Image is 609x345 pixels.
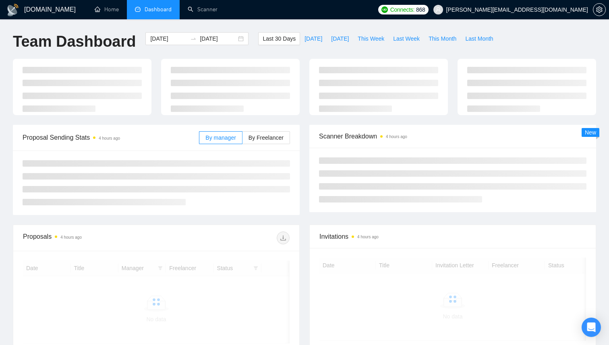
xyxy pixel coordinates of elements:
[188,6,217,13] a: searchScanner
[304,34,322,43] span: [DATE]
[300,32,327,45] button: [DATE]
[461,32,497,45] button: Last Month
[381,6,388,13] img: upwork-logo.png
[390,5,414,14] span: Connects:
[258,32,300,45] button: Last 30 Days
[331,34,349,43] span: [DATE]
[23,231,156,244] div: Proposals
[593,6,606,13] a: setting
[200,34,236,43] input: End date
[386,134,407,139] time: 4 hours ago
[60,235,82,240] time: 4 hours ago
[585,129,596,136] span: New
[353,32,389,45] button: This Week
[327,32,353,45] button: [DATE]
[150,34,187,43] input: Start date
[190,35,197,42] span: to
[135,6,141,12] span: dashboard
[263,34,296,43] span: Last 30 Days
[424,32,461,45] button: This Month
[465,34,493,43] span: Last Month
[358,34,384,43] span: This Week
[593,6,605,13] span: setting
[23,132,199,143] span: Proposal Sending Stats
[429,34,456,43] span: This Month
[319,231,586,242] span: Invitations
[582,318,601,337] div: Open Intercom Messenger
[95,6,119,13] a: homeHome
[190,35,197,42] span: swap-right
[6,4,19,17] img: logo
[145,6,172,13] span: Dashboard
[435,7,441,12] span: user
[249,134,284,141] span: By Freelancer
[205,134,236,141] span: By manager
[357,235,379,239] time: 4 hours ago
[416,5,425,14] span: 868
[99,136,120,140] time: 4 hours ago
[13,32,136,51] h1: Team Dashboard
[593,3,606,16] button: setting
[393,34,420,43] span: Last Week
[389,32,424,45] button: Last Week
[319,131,586,141] span: Scanner Breakdown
